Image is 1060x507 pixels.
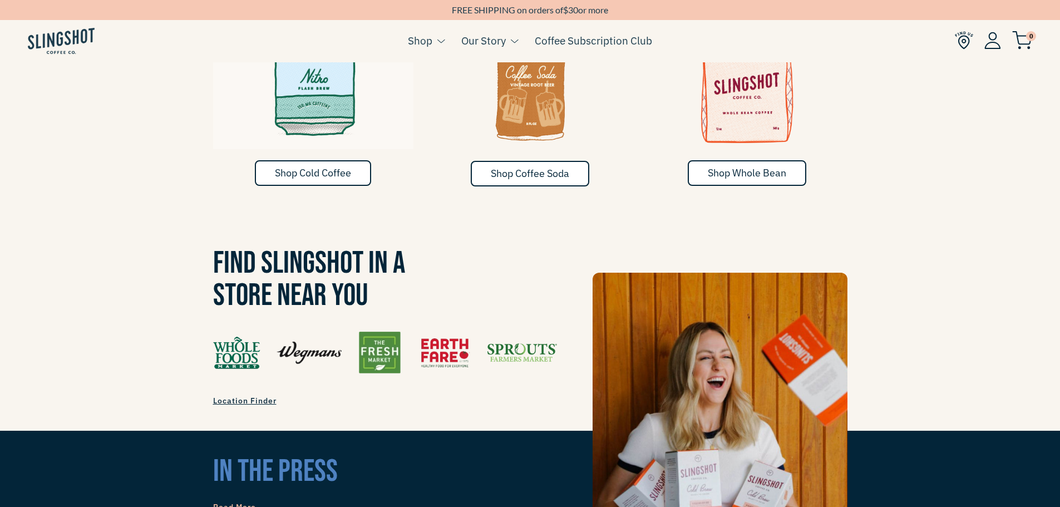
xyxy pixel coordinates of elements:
[491,167,569,180] span: Shop Coffee Soda
[1012,34,1032,47] a: 0
[1012,31,1032,50] img: cart
[255,160,371,186] a: Shop Cold Coffee
[213,245,405,314] span: Find Slingshot in a Store Near You
[1026,31,1036,41] span: 0
[213,453,338,490] span: in the press
[213,390,277,411] a: Location Finder
[688,160,806,186] a: Shop Whole Bean
[213,396,277,406] span: Location Finder
[471,161,589,186] a: Shop Coffee Soda
[568,4,578,15] span: 30
[708,166,786,179] span: Shop Whole Bean
[984,32,1001,49] img: Account
[563,4,568,15] span: $
[535,32,652,49] a: Coffee Subscription Club
[955,31,973,50] img: Find Us
[275,166,351,179] span: Shop Cold Coffee
[213,332,557,373] img: Find Us
[408,32,432,49] a: Shop
[461,32,506,49] a: Our Story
